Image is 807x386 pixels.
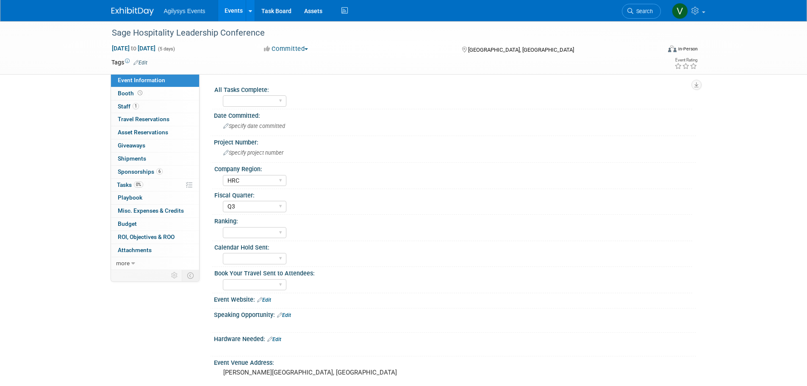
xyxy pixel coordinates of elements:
td: Tags [111,58,147,67]
div: Event Website: [214,293,696,304]
span: 6 [156,168,163,175]
span: (5 days) [157,46,175,52]
span: Tasks [117,181,143,188]
span: Search [633,8,653,14]
div: Speaking Opportunity: [214,308,696,319]
span: Attachments [118,247,152,253]
a: Staff1 [111,100,199,113]
div: Fiscal Quarter: [214,189,692,200]
span: Event Information [118,77,165,83]
a: Shipments [111,153,199,165]
a: Asset Reservations [111,126,199,139]
a: Edit [133,60,147,66]
a: Edit [267,336,281,342]
a: Sponsorships6 [111,166,199,178]
button: Committed [261,44,311,53]
span: Agilysys Events [164,8,205,14]
span: Booth not reserved yet [136,90,144,96]
a: Giveaways [111,139,199,152]
span: more [116,260,130,267]
div: Ranking: [214,215,692,225]
a: Budget [111,218,199,230]
span: Giveaways [118,142,145,149]
span: Staff [118,103,139,110]
span: 1 [133,103,139,109]
a: Playbook [111,192,199,204]
a: Travel Reservations [111,113,199,126]
pre: [PERSON_NAME][GEOGRAPHIC_DATA], [GEOGRAPHIC_DATA] [223,369,405,376]
img: Format-Inperson.png [668,45,677,52]
div: In-Person [678,46,698,52]
td: Personalize Event Tab Strip [167,270,182,281]
span: Misc. Expenses & Credits [118,207,184,214]
a: more [111,257,199,270]
span: Shipments [118,155,146,162]
div: Hardware Needed: [214,333,696,344]
span: Budget [118,220,137,227]
a: Booth [111,87,199,100]
a: Misc. Expenses & Credits [111,205,199,217]
img: Vaitiare Munoz [672,3,688,19]
div: All Tasks Complete: [214,83,692,94]
td: Toggle Event Tabs [182,270,199,281]
div: Event Venue Address: [214,356,696,367]
span: Asset Reservations [118,129,168,136]
a: Event Information [111,74,199,87]
span: Playbook [118,194,142,201]
span: Specify date committed [223,123,285,129]
a: Edit [257,297,271,303]
div: Event Rating [674,58,697,62]
div: Event Format [611,44,698,57]
div: Date Committed: [214,109,696,120]
div: Company Region: [214,163,692,173]
a: Edit [277,312,291,318]
span: to [130,45,138,52]
span: Specify project number [223,150,283,156]
div: Project Number: [214,136,696,147]
div: Book Your Travel Sent to Attendees: [214,267,692,278]
span: [DATE] [DATE] [111,44,156,52]
span: Sponsorships [118,168,163,175]
span: Travel Reservations [118,116,169,122]
a: Attachments [111,244,199,257]
a: Search [622,4,661,19]
span: [GEOGRAPHIC_DATA], [GEOGRAPHIC_DATA] [468,47,574,53]
span: Booth [118,90,144,97]
span: 0% [134,181,143,188]
a: ROI, Objectives & ROO [111,231,199,244]
img: ExhibitDay [111,7,154,16]
div: Calendar Hold Sent: [214,241,692,252]
span: ROI, Objectives & ROO [118,233,175,240]
div: Sage Hospitality Leadership Conference [109,25,648,41]
a: Tasks0% [111,179,199,192]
